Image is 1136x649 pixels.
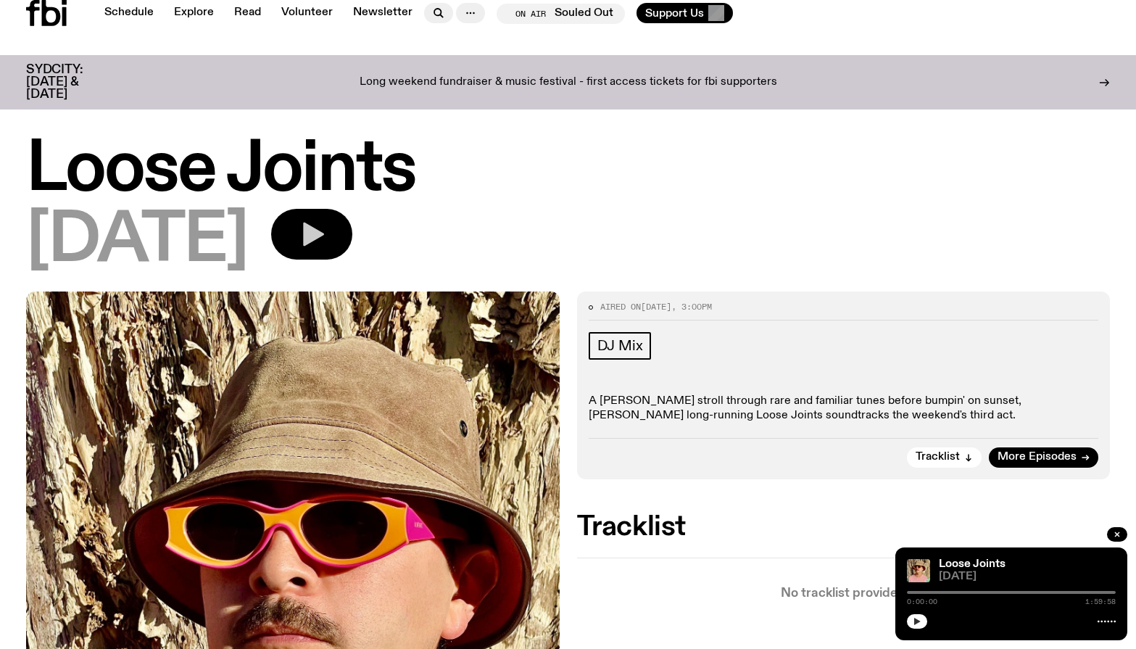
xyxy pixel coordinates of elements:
[96,3,162,23] a: Schedule
[641,301,671,313] span: [DATE]
[360,76,777,89] p: Long weekend fundraiser & music festival - first access tickets for fbi supporters
[26,209,248,274] span: [DATE]
[577,514,1111,540] h2: Tracklist
[273,3,341,23] a: Volunteer
[1085,598,1116,605] span: 1:59:58
[589,332,652,360] a: DJ Mix
[916,452,960,463] span: Tracklist
[989,447,1098,468] a: More Episodes
[637,3,733,23] button: Support Us
[344,3,421,23] a: Newsletter
[998,452,1077,463] span: More Episodes
[600,301,641,313] span: Aired on
[225,3,270,23] a: Read
[907,598,937,605] span: 0:00:00
[645,7,704,20] span: Support Us
[907,447,982,468] button: Tracklist
[597,338,643,354] span: DJ Mix
[577,587,1111,600] p: No tracklist provided
[26,138,1110,203] h1: Loose Joints
[497,4,625,24] button: On AirSouled Out
[589,394,1099,422] p: A [PERSON_NAME] stroll through rare and familiar tunes before bumpin' on sunset, [PERSON_NAME] lo...
[26,64,119,101] h3: SYDCITY: [DATE] & [DATE]
[515,9,546,18] span: On Air
[907,559,930,582] img: Tyson stands in front of a paperbark tree wearing orange sunglasses, a suede bucket hat and a pin...
[939,558,1006,570] a: Loose Joints
[939,571,1116,582] span: [DATE]
[671,301,712,313] span: , 3:00pm
[165,3,223,23] a: Explore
